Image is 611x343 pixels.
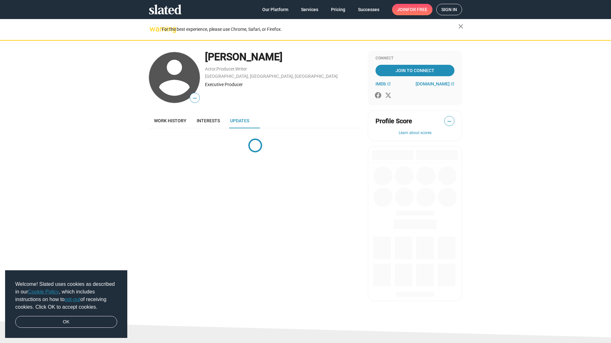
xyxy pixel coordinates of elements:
a: Actor [205,66,216,71]
span: Interests [197,118,220,123]
span: — [445,117,454,125]
span: Services [301,4,318,15]
a: Updates [225,113,254,128]
a: Writer [235,66,247,71]
a: Our Platform [257,4,293,15]
a: IMDb [376,81,391,86]
a: Cookie Policy [28,289,59,294]
a: dismiss cookie message [15,316,117,328]
a: Join To Connect [376,65,454,76]
span: Successes [358,4,379,15]
button: Learn about scores [376,131,454,136]
span: — [190,94,200,102]
div: Connect [376,56,454,61]
a: opt-out [65,297,81,302]
a: Successes [353,4,384,15]
a: [DOMAIN_NAME] [416,81,454,86]
span: [DOMAIN_NAME] [416,81,450,86]
div: Executive Producer [205,82,362,88]
span: Join To Connect [377,65,453,76]
span: Pricing [331,4,345,15]
a: Work history [149,113,192,128]
mat-icon: open_in_new [451,82,454,86]
span: , [235,68,235,71]
span: Sign in [441,4,457,15]
a: Sign in [436,4,462,15]
span: for free [407,4,427,15]
a: Joinfor free [392,4,432,15]
span: Updates [230,118,249,123]
a: Pricing [326,4,350,15]
span: Join [397,4,427,15]
span: Work history [154,118,186,123]
span: Welcome! Slated uses cookies as described in our , which includes instructions on how to of recei... [15,280,117,311]
a: Interests [192,113,225,128]
div: cookieconsent [5,270,127,338]
mat-icon: close [457,23,465,30]
div: For the best experience, please use Chrome, Safari, or Firefox. [162,25,458,34]
a: Services [296,4,323,15]
a: Producer [216,66,235,71]
span: IMDb [376,81,386,86]
span: Our Platform [262,4,288,15]
mat-icon: warning [150,25,157,33]
div: [PERSON_NAME] [205,50,362,64]
a: [GEOGRAPHIC_DATA], [GEOGRAPHIC_DATA], [GEOGRAPHIC_DATA] [205,74,338,79]
span: Profile Score [376,117,412,125]
mat-icon: open_in_new [387,82,391,86]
